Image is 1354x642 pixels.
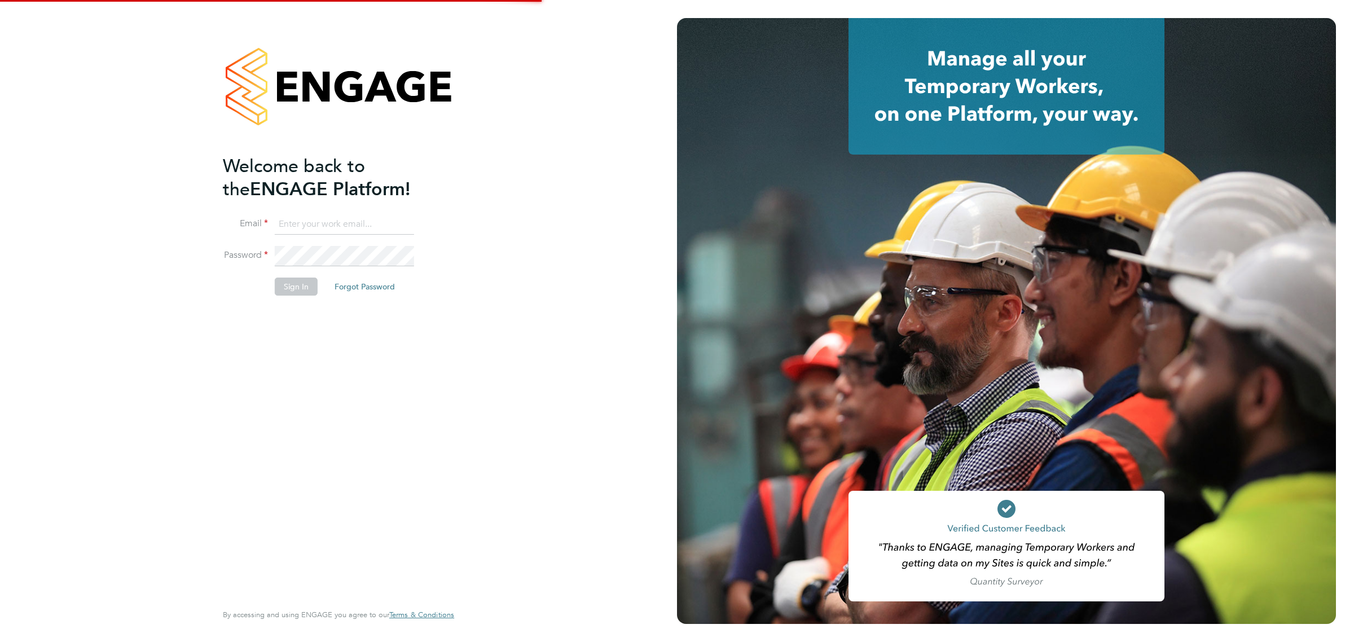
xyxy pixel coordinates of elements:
input: Enter your work email... [275,214,414,235]
label: Password [223,249,268,261]
span: By accessing and using ENGAGE you agree to our [223,610,454,619]
button: Forgot Password [326,278,404,296]
label: Email [223,218,268,230]
button: Sign In [275,278,318,296]
span: Welcome back to the [223,155,365,200]
a: Terms & Conditions [389,610,454,619]
h2: ENGAGE Platform! [223,155,443,201]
